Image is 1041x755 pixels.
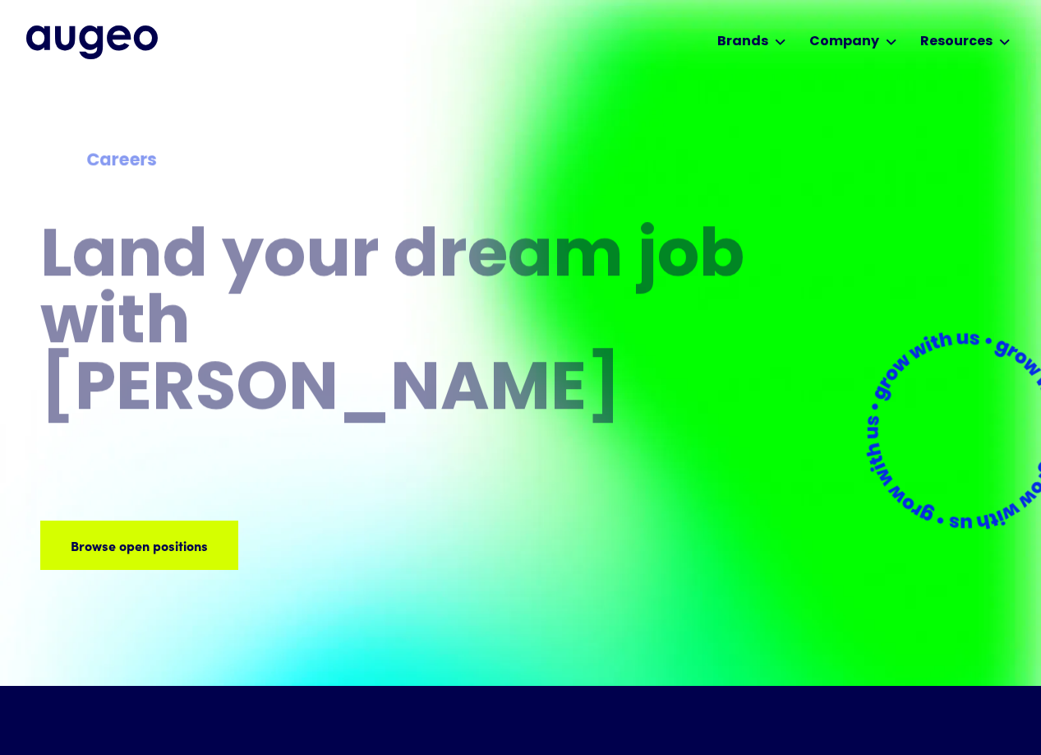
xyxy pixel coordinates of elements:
div: Resources [920,32,993,52]
a: home [26,25,158,58]
div: Company [809,32,879,52]
div: Brands [717,32,768,52]
strong: Careers [86,152,156,169]
a: Browse open positions [40,521,238,570]
img: Augeo's full logo in midnight blue. [26,25,158,58]
h1: Land your dream job﻿ with [PERSON_NAME] [40,225,750,425]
